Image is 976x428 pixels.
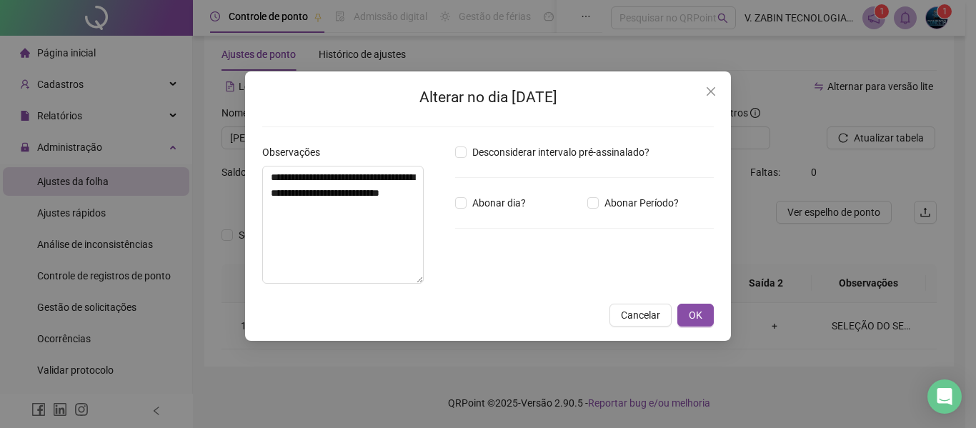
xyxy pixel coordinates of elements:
button: Cancelar [609,304,672,327]
span: Desconsiderar intervalo pré-assinalado? [467,144,655,160]
h2: Alterar no dia [DATE] [262,86,714,109]
span: OK [689,307,702,323]
span: Abonar dia? [467,195,532,211]
button: OK [677,304,714,327]
div: Open Intercom Messenger [927,379,962,414]
button: Close [699,80,722,103]
label: Observações [262,144,329,160]
span: Cancelar [621,307,660,323]
span: Abonar Período? [599,195,684,211]
span: close [705,86,717,97]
